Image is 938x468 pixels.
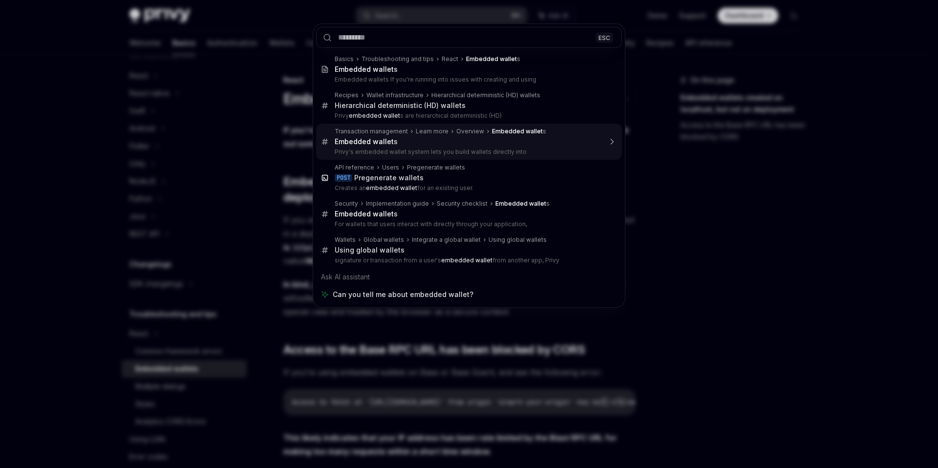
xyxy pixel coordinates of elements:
b: embedded wallet [366,184,417,191]
p: signature or transaction from a user's from another app, Privy [335,256,601,264]
div: Ask AI assistant [316,268,622,286]
div: s [335,137,398,146]
div: Using global wallets [335,246,405,255]
div: s [495,200,550,208]
span: Can you tell me about embedded wallet? [333,290,473,299]
div: Using global wallets [489,236,547,244]
div: ESC [596,32,613,43]
div: Global wallets [363,236,404,244]
div: Wallets [335,236,356,244]
div: Implementation guide [366,200,429,208]
b: Embedded wallet [335,137,394,146]
b: embedded wallet [441,256,492,264]
div: s [335,65,398,74]
p: Privy s are hierarchical deterministic (HD) [335,112,601,120]
b: Embedded wallet [492,128,543,135]
div: Users [382,164,399,171]
b: Embedded wallet [335,210,394,218]
div: Pregenerate wallets [354,173,424,182]
div: Basics [335,55,354,63]
div: Recipes [335,91,359,99]
div: s [335,210,398,218]
div: s [492,128,546,135]
b: Embedded wallet [495,200,546,207]
div: API reference [335,164,374,171]
div: Security checklist [437,200,488,208]
div: Wallet infrastructure [366,91,424,99]
div: Integrate a global wallet [412,236,481,244]
div: Pregenerate wallets [407,164,465,171]
div: Security [335,200,358,208]
div: Hierarchical deterministic (HD) wallets [431,91,540,99]
p: Embedded wallets If you're running into issues with creating and using [335,76,601,84]
b: Embedded wallet [466,55,517,63]
b: Embedded wallet [335,65,394,73]
div: Learn more [416,128,448,135]
b: embedded wallet [349,112,400,119]
div: POST [335,174,352,182]
div: Transaction management [335,128,408,135]
div: s [466,55,520,63]
p: For wallets that users interact with directly through your application, [335,220,601,228]
div: Troubleshooting and tips [362,55,434,63]
div: React [442,55,458,63]
p: Creates an for an existing user. [335,184,601,192]
p: Privy's embedded wallet system lets you build wallets directly into [335,148,601,156]
div: Hierarchical deterministic (HD) wallets [335,101,466,110]
div: Overview [456,128,484,135]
